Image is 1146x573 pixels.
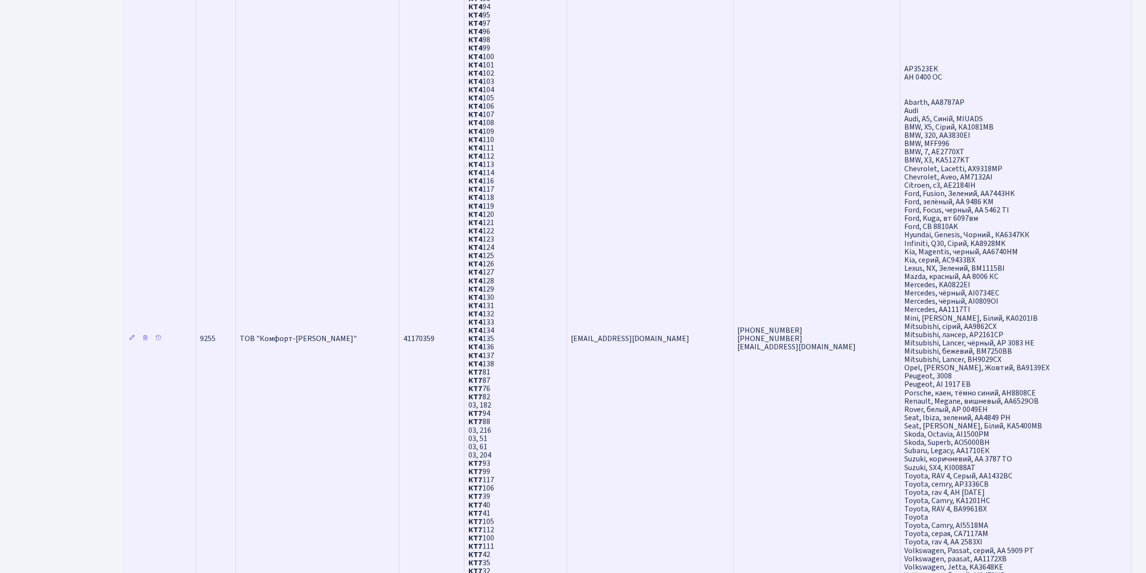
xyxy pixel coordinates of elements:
b: КТ7 [468,533,482,543]
b: КТ7 [468,500,482,510]
b: КТ4 [468,143,482,153]
b: КТ4 [468,93,482,103]
b: КТ7 [468,475,482,485]
b: КТ7 [468,383,482,394]
b: КТ7 [468,508,482,519]
b: КТ7 [468,541,482,552]
b: КТ4 [468,184,482,195]
b: КТ4 [468,26,482,37]
b: КТ7 [468,483,482,493]
b: КТ4 [468,60,482,70]
b: КТ4 [468,10,482,20]
span: 9255 [200,333,216,344]
b: КТ4 [468,118,482,129]
b: КТ4 [468,226,482,236]
b: КТ7 [468,375,482,386]
b: КТ4 [468,1,482,12]
b: КТ4 [468,259,482,269]
b: КТ4 [468,276,482,286]
b: КТ4 [468,284,482,295]
b: КТ4 [468,76,482,87]
b: КТ4 [468,151,482,162]
b: КТ4 [468,359,482,369]
b: КТ4 [468,134,482,145]
b: КТ4 [468,18,482,29]
b: КТ4 [468,242,482,253]
b: КТ4 [468,350,482,361]
b: КТ4 [468,325,482,336]
b: КТ4 [468,84,482,95]
b: КТ4 [468,126,482,137]
span: [EMAIL_ADDRESS][DOMAIN_NAME] [571,333,689,344]
b: КТ7 [468,458,482,469]
b: КТ4 [468,34,482,45]
b: КТ4 [468,217,482,228]
b: КТ4 [468,300,482,311]
b: КТ4 [468,317,482,327]
b: КТ7 [468,408,482,419]
b: КТ4 [468,209,482,220]
b: КТ7 [468,392,482,402]
b: КТ4 [468,309,482,319]
b: КТ7 [468,491,482,502]
b: КТ7 [468,516,482,527]
b: КТ7 [468,466,482,477]
b: КТ4 [468,159,482,170]
b: КТ7 [468,524,482,535]
b: КТ4 [468,167,482,178]
b: КТ7 [468,417,482,427]
b: КТ7 [468,367,482,377]
b: КТ4 [468,267,482,278]
b: КТ4 [468,68,482,79]
span: 41170359 [403,333,434,344]
b: КТ4 [468,250,482,261]
b: КТ4 [468,176,482,186]
b: КТ4 [468,101,482,112]
b: КТ4 [468,109,482,120]
b: КТ4 [468,342,482,353]
b: КТ7 [468,557,482,568]
b: КТ4 [468,43,482,54]
b: КТ4 [468,51,482,62]
b: КТ4 [468,234,482,245]
b: КТ4 [468,193,482,203]
b: КТ4 [468,201,482,212]
b: КТ4 [468,292,482,303]
b: КТ7 [468,549,482,560]
span: [PHONE_NUMBER] [PHONE_NUMBER] [EMAIL_ADDRESS][DOMAIN_NAME] [738,325,856,352]
b: КТ4 [468,333,482,344]
span: ТОВ "Комфорт-[PERSON_NAME]" [240,333,357,344]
